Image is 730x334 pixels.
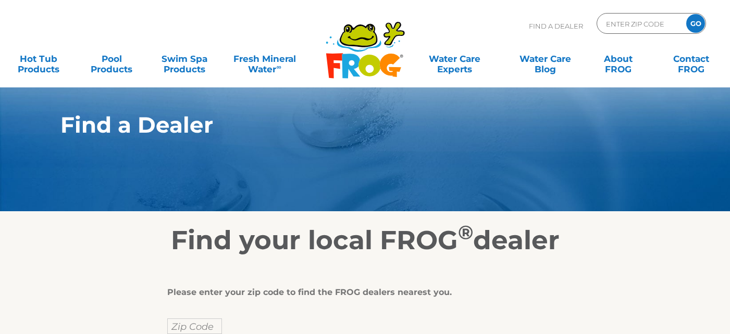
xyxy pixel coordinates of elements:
a: Swim SpaProducts [156,48,213,69]
a: PoolProducts [83,48,140,69]
input: Zip Code Form [605,16,675,31]
sup: ∞ [276,63,281,71]
a: Hot TubProducts [10,48,67,69]
a: AboutFROG [590,48,647,69]
a: Fresh MineralWater∞ [229,48,300,69]
a: Water CareExperts [409,48,501,69]
input: GO [686,14,705,33]
h1: Find a Dealer [60,112,622,137]
a: Water CareBlog [517,48,574,69]
h2: Find your local FROG dealer [45,225,686,256]
a: ContactFROG [663,48,720,69]
sup: ® [458,221,473,244]
p: Find A Dealer [529,13,583,39]
div: Please enter your zip code to find the FROG dealers nearest you. [167,287,555,298]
